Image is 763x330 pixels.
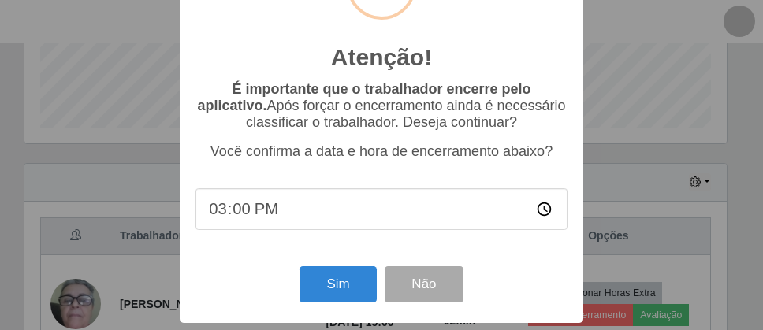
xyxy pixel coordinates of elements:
[300,266,376,303] button: Sim
[197,81,530,113] b: É importante que o trabalhador encerre pelo aplicativo.
[195,81,568,131] p: Após forçar o encerramento ainda é necessário classificar o trabalhador. Deseja continuar?
[385,266,463,303] button: Não
[195,143,568,160] p: Você confirma a data e hora de encerramento abaixo?
[331,43,432,72] h2: Atenção!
